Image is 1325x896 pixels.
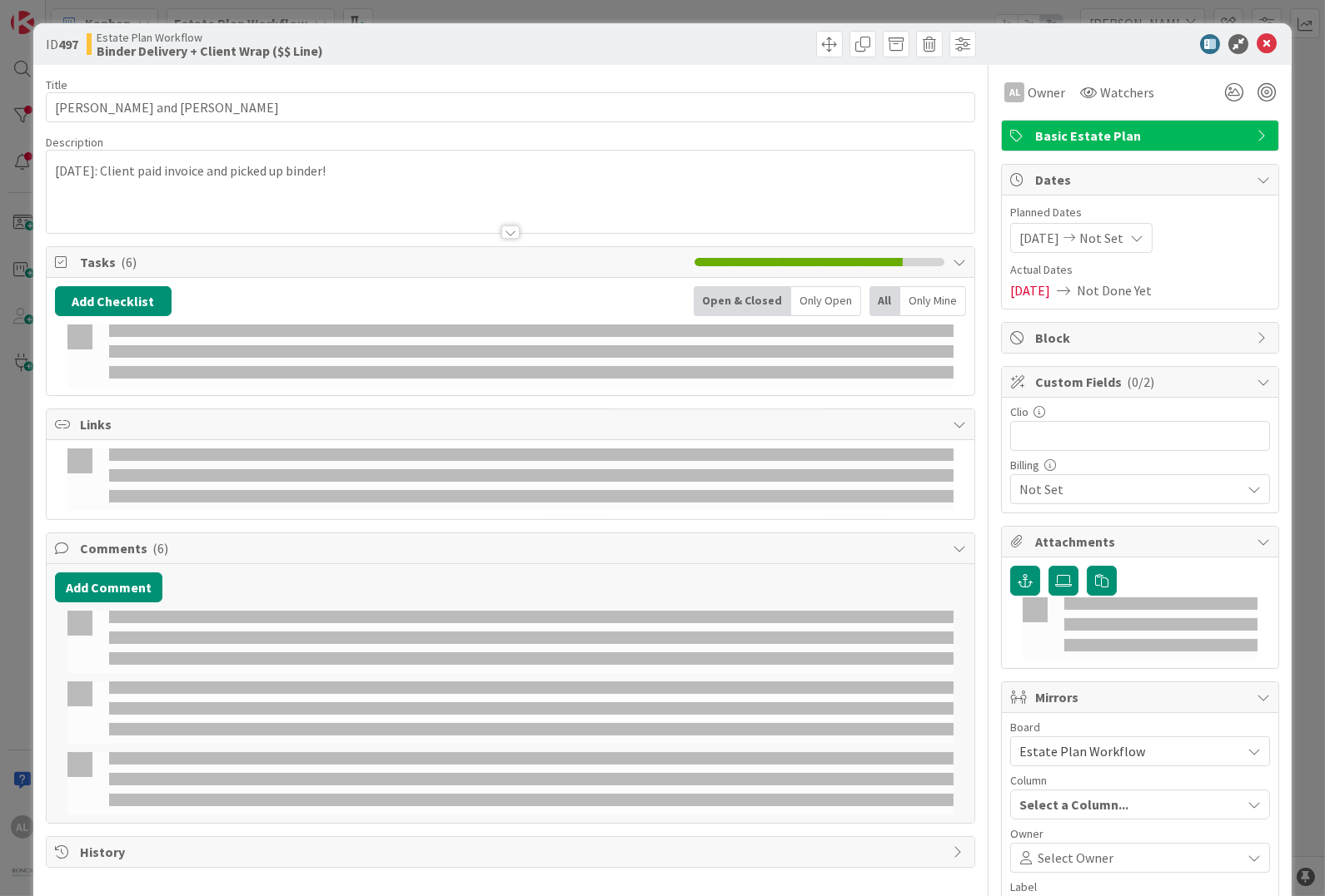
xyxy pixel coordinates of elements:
[1035,372,1248,392] span: Custom Fields
[1035,170,1248,190] span: Dates
[1035,126,1248,146] span: Basic Estate Plan
[121,254,137,270] span: ( 6 )
[1035,328,1248,348] span: Block
[1019,228,1059,248] span: [DATE]
[1127,374,1154,390] span: ( 0/2 )
[1019,794,1128,815] span: Select a Column...
[46,77,67,92] label: Title
[58,36,78,52] b: 497
[1010,775,1047,786] span: Column
[55,161,966,181] p: [DATE]: Client paid invoice and picked up binder!
[1079,228,1123,248] span: Not Set
[1010,721,1040,733] span: Board
[1028,82,1065,102] span: Owner
[97,31,323,44] span: Estate Plan Workflow
[1010,280,1050,300] span: [DATE]
[97,44,323,57] b: Binder Delivery + Client Wrap ($$ Line)
[1004,82,1024,102] div: AL
[1010,459,1270,471] div: Billing
[694,286,791,316] div: Open & Closed
[46,135,103,150] span: Description
[1010,828,1044,839] span: Owner
[1010,204,1270,221] span: Planned Dates
[55,572,162,602] button: Add Comment
[1010,790,1270,819] button: Select a Column...
[46,92,975,122] input: type card name here...
[1019,479,1241,499] span: Not Set
[80,414,944,434] span: Links
[46,34,78,54] span: ID
[1038,848,1113,868] span: Select Owner
[80,842,944,862] span: History
[80,538,944,558] span: Comments
[1010,406,1270,418] div: Clio
[1077,280,1152,300] span: Not Done Yet
[80,252,686,272] span: Tasks
[1035,532,1248,552] span: Attachments
[791,286,861,316] div: Only Open
[1019,743,1145,760] span: Estate Plan Workflow
[55,286,172,316] button: Add Checklist
[1035,687,1248,707] span: Mirrors
[1010,881,1037,893] span: Label
[1100,82,1154,102] span: Watchers
[869,286,900,316] div: All
[900,286,966,316] div: Only Mine
[1010,261,1270,279] span: Actual Dates
[152,540,168,557] span: ( 6 )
